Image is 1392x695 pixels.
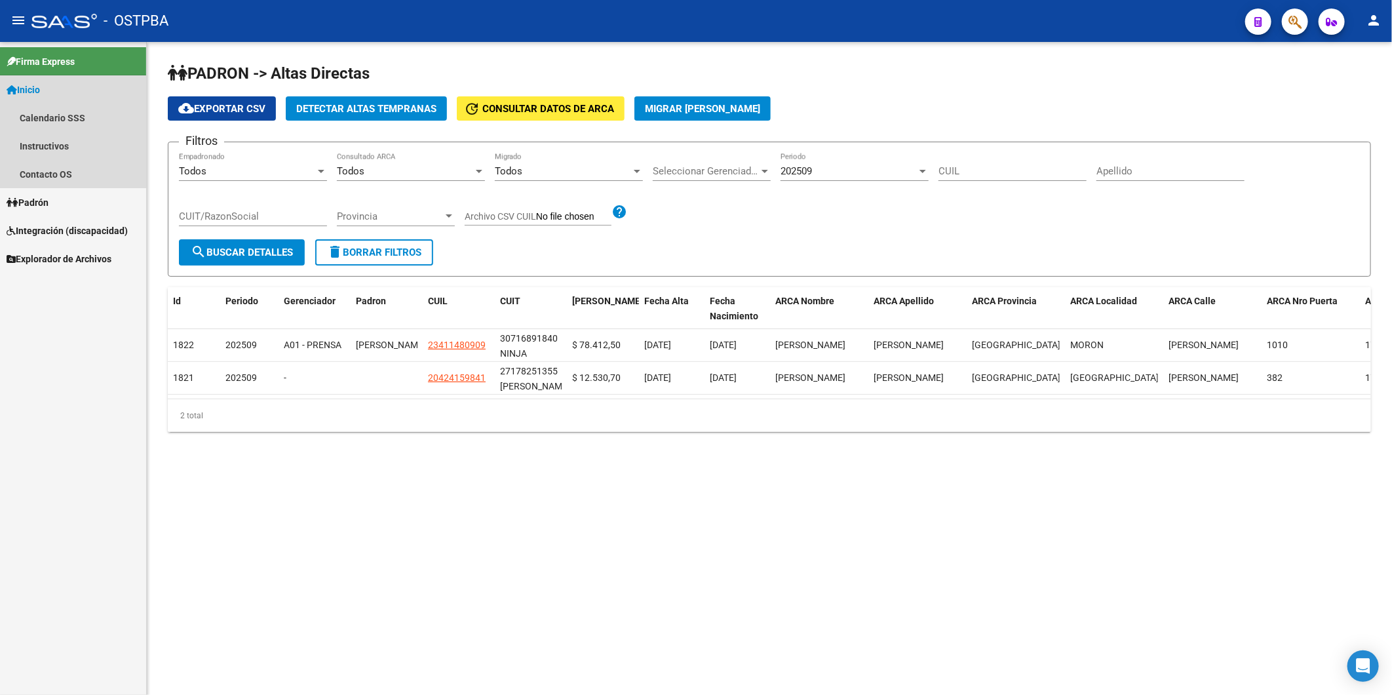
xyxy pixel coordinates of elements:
span: - [284,372,286,383]
span: ARCA Localidad [1070,296,1137,306]
span: MARCOS SANTIAGO [775,372,845,383]
datatable-header-cell: CUIL [423,287,495,330]
span: Todos [495,165,522,177]
span: [PERSON_NAME] [572,296,643,306]
datatable-header-cell: ARCA Nro Puerta [1262,287,1360,330]
datatable-header-cell: Gerenciador [279,287,351,330]
span: BUENOS AIRES [972,340,1060,350]
span: Seleccionar Gerenciador [653,165,759,177]
div: 27178251355 [500,364,558,379]
datatable-header-cell: CUIT [495,287,567,330]
input: Archivo CSV CUIL [536,211,611,223]
span: Padron [356,296,386,306]
button: Exportar CSV [168,96,276,121]
span: Integración (discapacidad) [7,224,128,238]
span: SOMOZA [874,340,944,350]
span: [DATE] [710,340,737,350]
div: 2 total [168,399,1371,432]
mat-icon: person [1366,12,1382,28]
datatable-header-cell: Fecha Nacimiento [705,287,770,330]
span: Fecha Nacimiento [710,296,758,321]
span: THOMAS FACUNDO [775,340,845,350]
span: Todos [337,165,364,177]
span: Detectar Altas Tempranas [296,103,436,115]
datatable-header-cell: Periodo [220,287,279,330]
div: $ 78.412,50 [572,338,634,353]
mat-icon: menu [10,12,26,28]
span: Borrar Filtros [327,247,421,258]
span: Consultar datos de ARCA [482,103,614,115]
span: 1708 [1365,340,1386,350]
button: Detectar Altas Tempranas [286,96,447,121]
datatable-header-cell: Padron [351,287,423,330]
span: CUIT [500,296,520,306]
span: PADRON -> Altas Directas [168,64,370,83]
span: Explorador de Archivos [7,252,111,266]
datatable-header-cell: ARCA Apellido [868,287,967,330]
mat-icon: update [464,101,480,117]
span: ARCA Nro Puerta [1267,296,1338,306]
span: Periodo [225,296,258,306]
span: ARCA Apellido [874,296,934,306]
button: Consultar datos de ARCA [457,96,625,121]
datatable-header-cell: ARCA Provincia [967,287,1065,330]
div: Open Intercom Messenger [1347,650,1379,682]
span: CUIL [428,296,448,306]
span: MORON [1070,340,1104,350]
div: NINJA CONTENIDOS S.R.L. [500,331,562,359]
span: 20424159841 [428,372,486,383]
span: Archivo CSV CUIL [465,211,536,222]
datatable-header-cell: Id [168,287,220,330]
span: [DATE] [644,372,671,383]
span: Buscar Detalles [191,247,293,258]
span: Migrar [PERSON_NAME] [645,103,760,115]
mat-icon: search [191,244,206,260]
button: Buscar Detalles [179,239,305,266]
span: 202509 [225,372,257,383]
button: Borrar Filtros [315,239,433,266]
span: Provincia [337,210,443,222]
div: $ 12.530,70 [572,370,634,386]
datatable-header-cell: ARCA Localidad [1065,287,1163,330]
mat-icon: cloud_download [178,100,194,116]
datatable-header-cell: DJTotal [567,287,639,330]
span: 1822 [173,340,194,350]
span: 202509 [781,165,812,177]
span: ARCA Nombre [775,296,834,306]
mat-icon: help [611,204,627,220]
span: Firma Express [7,54,75,69]
span: 1010 [1267,340,1288,350]
span: BUENOS AIRES [972,372,1060,383]
mat-icon: delete [327,244,343,260]
div: [PERSON_NAME] [500,364,562,391]
span: Fecha Alta [644,296,689,306]
datatable-header-cell: ARCA Calle [1163,287,1262,330]
datatable-header-cell: Fecha Alta [639,287,705,330]
span: 1821 [173,372,194,383]
span: 382 [1267,372,1283,383]
span: Id [173,296,181,306]
span: ARCA Provincia [972,296,1037,306]
span: Gerenciador [284,296,336,306]
span: Exportar CSV [178,103,265,115]
span: Padrón [7,195,48,210]
span: Inicio [7,83,40,97]
span: HERRERA [874,372,944,383]
span: MACHADO [1169,340,1239,350]
span: [DATE] [644,340,671,350]
h3: Filtros [179,132,224,150]
span: [DATE] [710,372,737,383]
span: ARCA Calle [1169,296,1216,306]
span: 1761 [1365,372,1386,383]
span: [PERSON_NAME] [356,340,426,350]
button: Migrar [PERSON_NAME] [634,96,771,121]
div: 30716891840 [500,331,558,346]
span: A01 - PRENSA [284,340,341,350]
span: - OSTPBA [104,7,168,35]
span: 202509 [225,340,257,350]
span: PONTEVEDRA [1070,372,1159,383]
span: 23411480909 [428,340,486,350]
span: Todos [179,165,206,177]
datatable-header-cell: ARCA Nombre [770,287,868,330]
span: JOSE DE AMENABAR [1169,372,1239,383]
